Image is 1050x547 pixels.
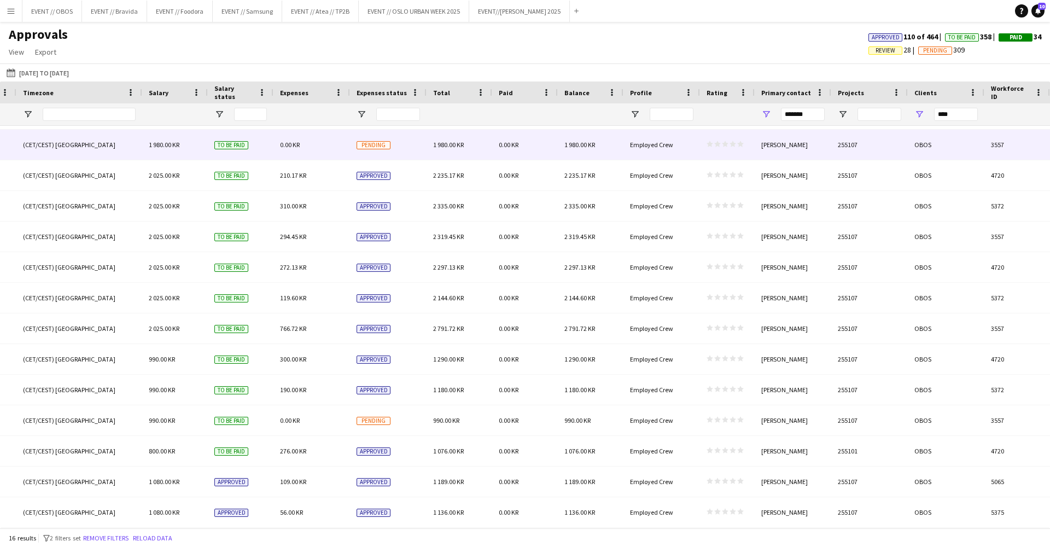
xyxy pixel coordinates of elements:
span: Approved [357,447,390,456]
div: 3557 [984,222,1050,252]
span: View [9,47,24,57]
span: Pending [357,417,390,425]
div: 255107 [831,313,908,344]
span: To be paid [214,233,248,241]
div: 255107 [831,375,908,405]
span: Paid [1010,34,1022,41]
div: 255107 [831,405,908,435]
span: Approved [357,172,390,180]
span: Export [35,47,56,57]
span: Employed Crew [630,386,673,394]
span: 272.13 KR [280,263,306,271]
span: Salary status [214,84,254,101]
input: Profile Filter Input [650,108,693,121]
span: To be paid [214,264,248,272]
button: EVENT // Bravida [82,1,147,22]
span: 1 189.00 KR [433,478,464,486]
button: EVENT // Foodora [147,1,213,22]
button: Open Filter Menu [914,109,924,119]
span: Projects [838,89,864,97]
span: 119.60 KR [280,294,306,302]
span: 0.00 KR [499,416,518,424]
span: Employed Crew [630,141,673,149]
div: [PERSON_NAME] [755,436,831,466]
span: 0.00 KR [499,478,518,486]
span: 1 980.00 KR [433,141,464,149]
div: 4720 [984,436,1050,466]
span: Expenses [280,89,308,97]
span: 0.00 KR [499,141,518,149]
span: 2 335.00 KR [564,202,595,210]
div: (CET/CEST) [GEOGRAPHIC_DATA] [16,130,142,160]
div: (CET/CEST) [GEOGRAPHIC_DATA] [16,497,142,527]
div: 5372 [984,283,1050,313]
span: 990.00 KR [149,355,175,363]
span: Timezone [23,89,54,97]
span: Employed Crew [630,447,673,455]
span: 210.17 KR [280,171,306,179]
span: 0.00 KR [499,263,518,271]
span: Employed Crew [630,202,673,210]
span: 1 076.00 KR [433,447,464,455]
span: 2 235.17 KR [564,171,595,179]
span: 190.00 KR [280,386,306,394]
div: 255107 [831,283,908,313]
span: 2 335.00 KR [433,202,464,210]
span: Review [876,47,895,54]
span: Approved [214,478,248,486]
span: To be paid [214,202,248,211]
button: EVENT // Samsung [213,1,282,22]
span: Employed Crew [630,508,673,516]
div: OBOS [908,222,984,252]
span: 0.00 KR [499,447,518,455]
div: 3557 [984,130,1050,160]
button: Open Filter Menu [357,109,366,119]
span: 2 025.00 KR [149,171,179,179]
input: Salary status Filter Input [234,108,267,121]
span: Approved [357,202,390,211]
span: 0.00 KR [280,141,300,149]
span: 2 297.13 KR [564,263,595,271]
button: EVENT // OSLO URBAN WEEK 2025 [359,1,469,22]
span: 34 [999,32,1041,42]
span: 1 980.00 KR [149,141,179,149]
span: 990.00 KR [564,416,591,424]
div: OBOS [908,405,984,435]
div: (CET/CEST) [GEOGRAPHIC_DATA] [16,252,142,282]
div: [PERSON_NAME] [755,130,831,160]
span: 309 [918,45,965,55]
div: (CET/CEST) [GEOGRAPHIC_DATA] [16,344,142,374]
span: Expenses status [357,89,407,97]
div: 4720 [984,252,1050,282]
span: Employed Crew [630,294,673,302]
span: 0.00 KR [499,294,518,302]
span: Approved [357,478,390,486]
span: To be paid [214,417,248,425]
div: 5375 [984,497,1050,527]
div: 255101 [831,436,908,466]
span: To be paid [214,386,248,394]
button: Remove filters [81,532,131,544]
span: 0.00 KR [499,355,518,363]
button: Reload data [131,532,174,544]
div: [PERSON_NAME] [755,283,831,313]
span: 1 180.00 KR [433,386,464,394]
span: Workforce ID [991,84,1030,101]
span: Approved [357,386,390,394]
div: [PERSON_NAME] [755,160,831,190]
span: 2 025.00 KR [149,232,179,241]
span: 1 080.00 KR [149,508,179,516]
span: 1 980.00 KR [564,141,595,149]
button: Open Filter Menu [838,109,848,119]
span: 2 235.17 KR [433,171,464,179]
span: 2 filters set [50,534,81,542]
span: Employed Crew [630,232,673,241]
span: 310.00 KR [280,202,306,210]
span: Primary contact [761,89,811,97]
span: Approved [357,264,390,272]
div: [PERSON_NAME] [755,497,831,527]
div: OBOS [908,497,984,527]
span: 2 025.00 KR [149,294,179,302]
span: 10 [1038,3,1046,10]
span: Total [433,89,450,97]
